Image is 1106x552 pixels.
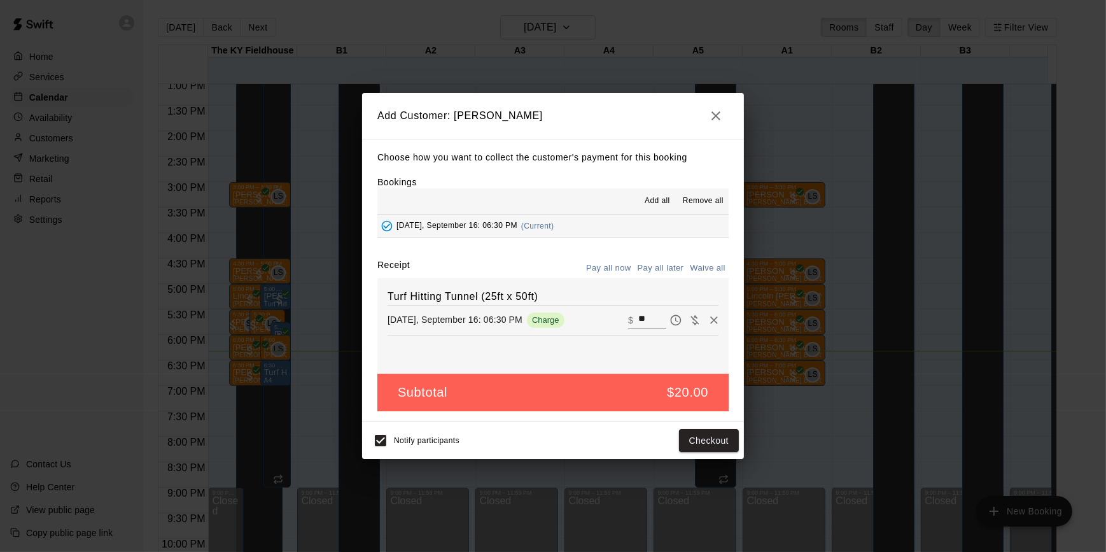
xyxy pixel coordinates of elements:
h5: $20.00 [667,384,708,401]
span: Charge [527,315,564,325]
span: (Current) [521,222,554,230]
span: Remove all [683,195,724,208]
span: Notify participants [394,436,459,445]
button: Pay all now [583,258,634,278]
h6: Turf Hitting Tunnel (25ft x 50ft) [388,288,718,305]
button: Waive all [687,258,729,278]
p: $ [628,314,633,327]
button: Pay all later [634,258,687,278]
button: Added - Collect Payment [377,216,396,236]
button: Checkout [679,429,739,453]
p: Choose how you want to collect the customer's payment for this booking [377,150,729,166]
p: [DATE], September 16: 06:30 PM [388,313,522,326]
h5: Subtotal [398,384,447,401]
span: Waive payment [685,314,704,325]
span: Add all [645,195,670,208]
button: Remove [704,311,724,330]
button: Remove all [678,191,729,211]
h2: Add Customer: [PERSON_NAME] [362,93,744,139]
button: Added - Collect Payment[DATE], September 16: 06:30 PM(Current) [377,215,729,238]
span: Pay later [666,314,685,325]
label: Receipt [377,258,410,278]
span: [DATE], September 16: 06:30 PM [396,222,517,230]
button: Add all [637,191,678,211]
label: Bookings [377,177,417,187]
